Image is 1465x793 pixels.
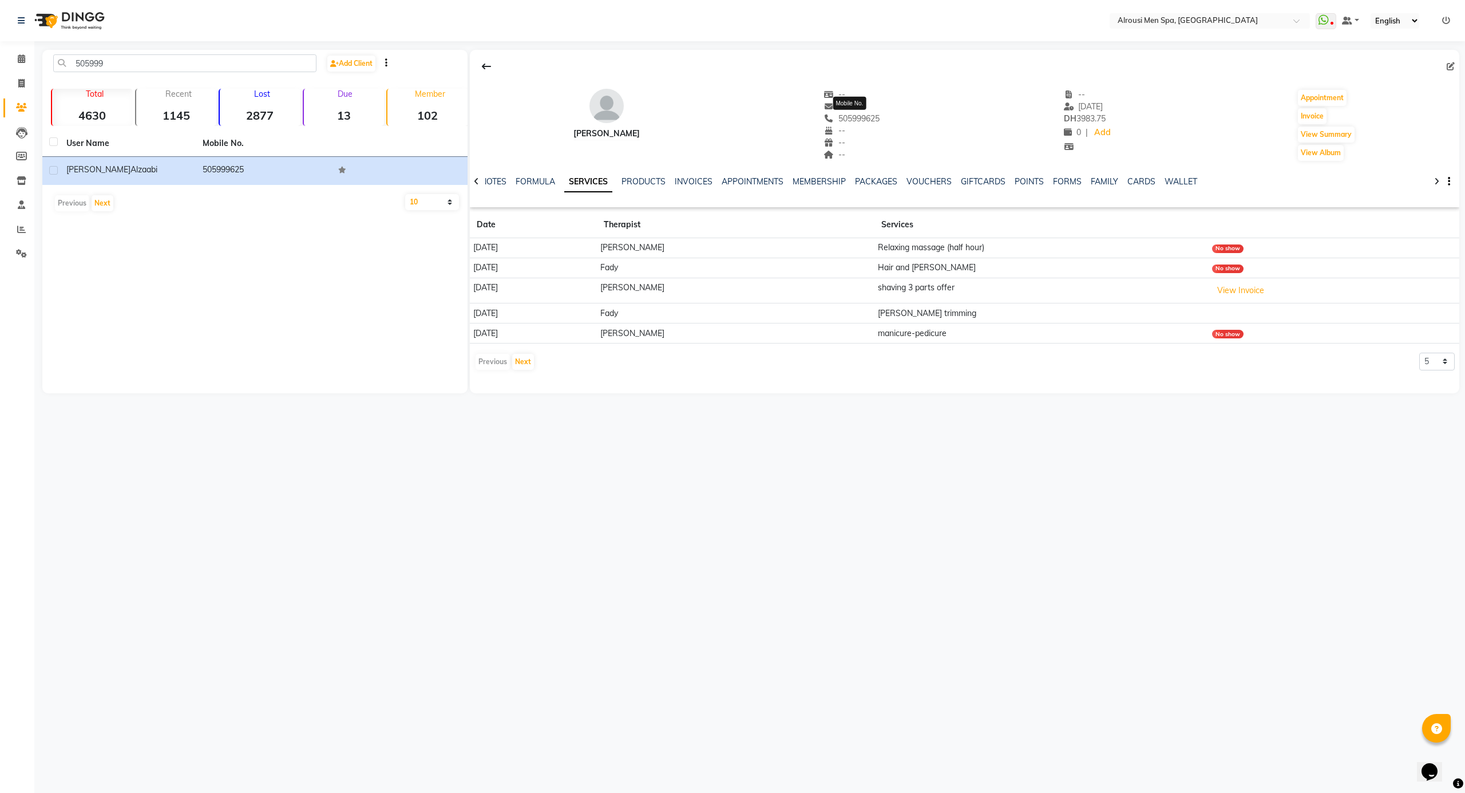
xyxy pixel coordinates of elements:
button: Next [92,195,113,211]
a: INVOICES [675,176,712,187]
td: 505999625 [196,157,332,185]
th: User Name [60,131,196,157]
input: Search by Name/Mobile/Email/Code [53,54,316,72]
a: POINTS [1015,176,1044,187]
button: Invoice [1298,108,1327,124]
td: Fady [597,258,874,278]
span: alzaabi [130,164,157,175]
th: Services [874,212,1208,238]
td: [PERSON_NAME] trimming [874,303,1208,323]
td: [DATE] [470,278,597,303]
td: [DATE] [470,238,597,258]
td: [PERSON_NAME] [597,323,874,344]
strong: 13 [304,108,385,123]
td: Hair and [PERSON_NAME] [874,258,1208,278]
div: No show [1212,244,1244,253]
span: -- [824,101,846,112]
a: FAMILY [1091,176,1118,187]
button: View Album [1298,145,1344,161]
td: [DATE] [470,323,597,344]
span: [PERSON_NAME] [66,164,130,175]
a: Add Client [327,56,375,72]
a: APPOINTMENTS [722,176,783,187]
th: Therapist [597,212,874,238]
div: Mobile No. [833,96,866,109]
button: View Summary [1298,127,1355,143]
img: logo [29,5,108,37]
td: Relaxing massage (half hour) [874,238,1208,258]
div: Back to Client [474,56,498,77]
td: [DATE] [470,303,597,323]
span: 505999625 [824,113,880,124]
span: | [1086,127,1088,139]
img: avatar [589,89,624,123]
span: DH [1064,113,1076,124]
td: [PERSON_NAME] [597,278,874,303]
a: WALLET [1165,176,1197,187]
span: -- [824,89,846,100]
a: Add [1092,125,1112,141]
p: Lost [224,89,300,99]
span: 0 [1064,127,1081,137]
div: No show [1212,330,1244,338]
a: FORMULA [516,176,555,187]
th: Date [470,212,597,238]
th: Mobile No. [196,131,332,157]
p: Due [306,89,385,99]
a: PRODUCTS [621,176,666,187]
p: Recent [141,89,217,99]
a: VOUCHERS [906,176,952,187]
div: No show [1212,265,1244,273]
a: PACKAGES [855,176,897,187]
strong: 4630 [52,108,133,123]
strong: 2877 [220,108,300,123]
strong: 1145 [136,108,217,123]
p: Member [392,89,468,99]
a: SERVICES [564,172,612,192]
td: [PERSON_NAME] [597,238,874,258]
a: MEMBERSHIP [793,176,846,187]
span: -- [824,149,846,160]
button: Next [512,354,534,370]
a: GIFTCARDS [961,176,1005,187]
div: [PERSON_NAME] [573,128,640,140]
a: NOTES [481,176,506,187]
span: [DATE] [1064,101,1103,112]
span: 3983.75 [1064,113,1106,124]
td: Fady [597,303,874,323]
iframe: chat widget [1417,747,1454,782]
td: [DATE] [470,258,597,278]
button: Appointment [1298,90,1347,106]
td: manicure-pedicure [874,323,1208,344]
td: shaving 3 parts offer [874,278,1208,303]
p: Total [57,89,133,99]
strong: 102 [387,108,468,123]
span: -- [824,137,846,148]
span: -- [824,125,846,136]
button: View Invoice [1212,282,1269,299]
span: -- [1064,89,1086,100]
a: CARDS [1127,176,1155,187]
a: FORMS [1053,176,1082,187]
